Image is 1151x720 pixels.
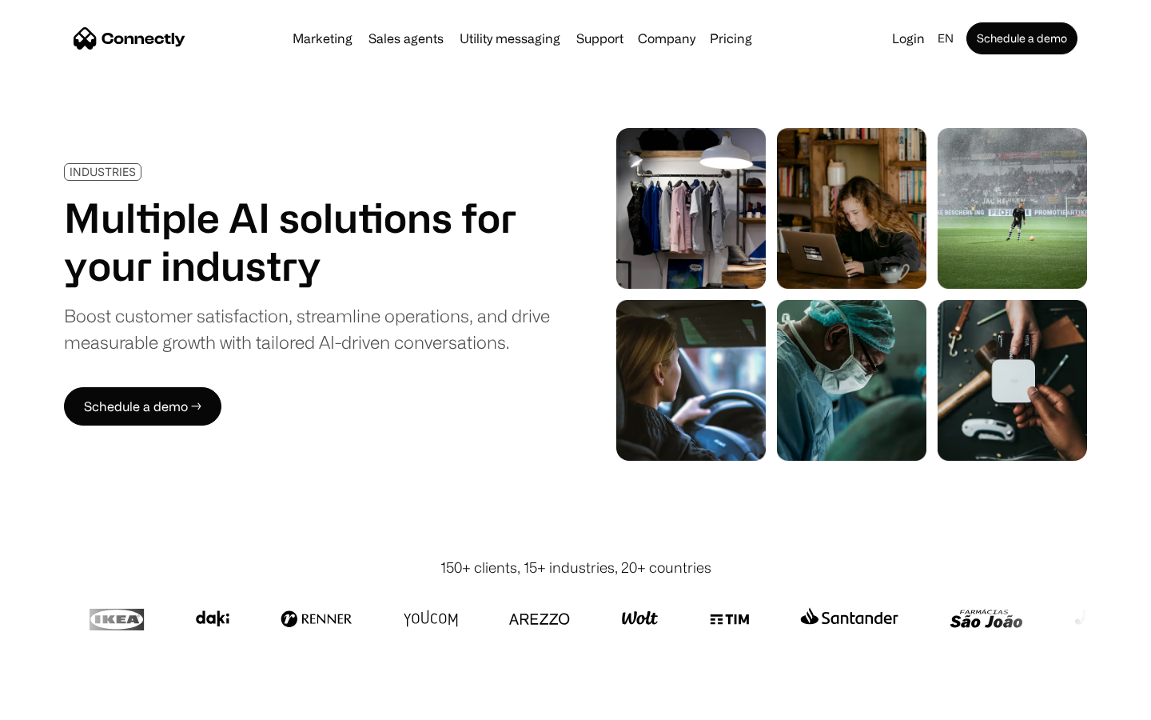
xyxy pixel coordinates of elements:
h1: Multiple AI solutions for your industry [64,194,550,290]
div: en [938,27,954,50]
div: 150+ clients, 15+ industries, 20+ countries [440,557,711,578]
a: Marketing [286,32,359,45]
a: Schedule a demo [966,22,1077,54]
aside: Language selected: English [16,690,96,714]
a: Support [570,32,630,45]
a: Pricing [703,32,759,45]
ul: Language list [32,692,96,714]
div: Boost customer satisfaction, streamline operations, and drive measurable growth with tailored AI-... [64,302,550,355]
a: Login [886,27,931,50]
div: Company [638,27,695,50]
a: Utility messaging [453,32,567,45]
div: INDUSTRIES [70,166,136,178]
a: Sales agents [362,32,450,45]
a: Schedule a demo → [64,387,221,426]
